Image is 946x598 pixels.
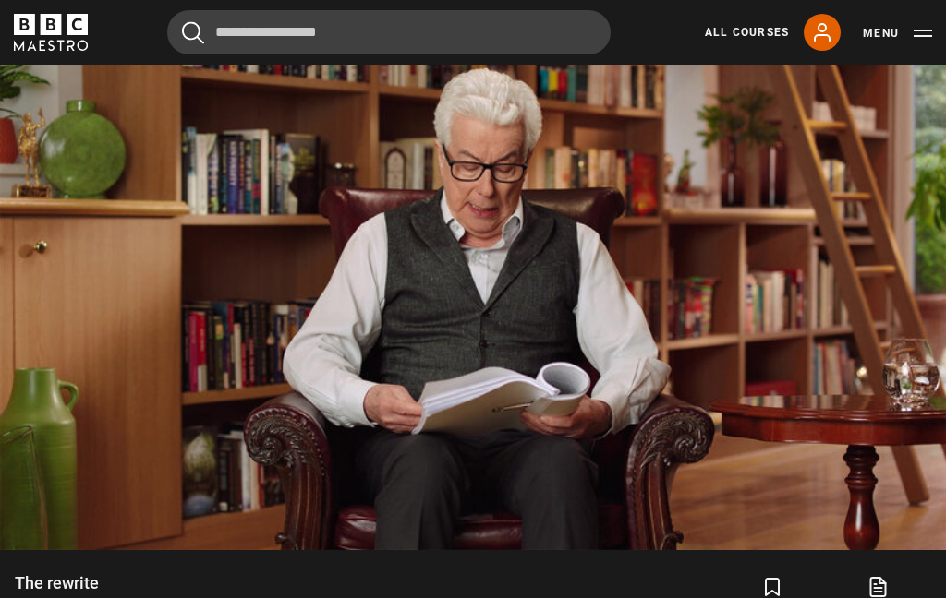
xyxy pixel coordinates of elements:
input: Search [167,10,611,54]
h1: The rewrite [15,572,266,594]
button: Submit the search query [182,21,204,44]
a: All Courses [705,24,789,41]
button: Toggle navigation [863,24,932,42]
svg: BBC Maestro [14,14,88,51]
